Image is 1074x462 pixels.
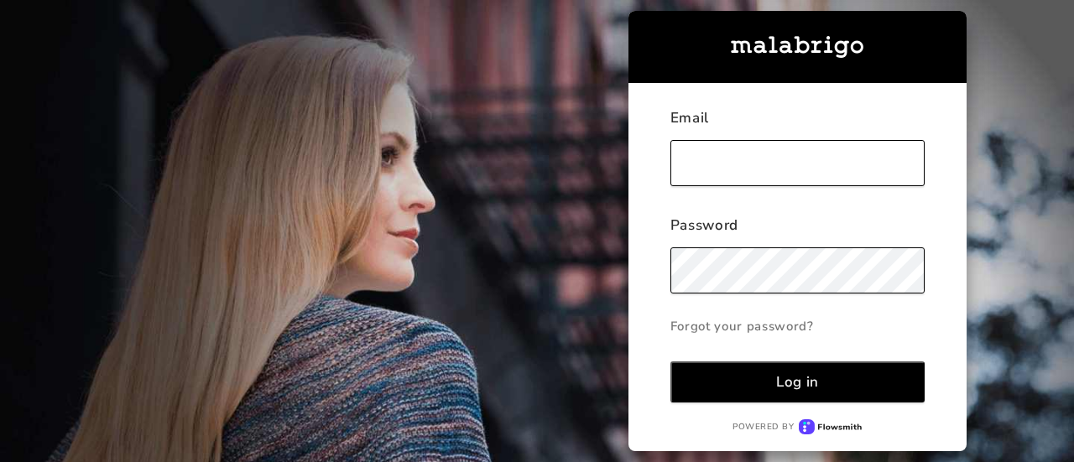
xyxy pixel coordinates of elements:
[799,419,862,435] img: Flowsmith logo
[670,215,925,247] div: Password
[670,309,925,343] a: Forgot your password?
[670,108,925,140] div: Email
[670,419,925,435] a: Powered byFlowsmith logo
[776,372,819,392] div: Log in
[670,361,925,402] button: Log in
[731,36,863,58] img: malabrigo-logo
[733,421,794,433] p: Powered by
